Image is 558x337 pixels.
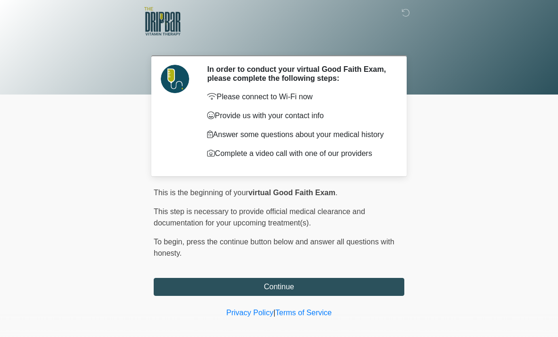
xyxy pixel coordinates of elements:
[147,34,411,52] h1: ‎ ‎ ‎
[154,278,404,296] button: Continue
[207,129,390,140] p: Answer some questions about your medical history
[154,189,248,197] span: This is the beginning of your
[248,189,335,197] strong: virtual Good Faith Exam
[154,238,186,246] span: To begin,
[207,110,390,121] p: Provide us with your contact info
[207,91,390,103] p: Please connect to Wi-Fi now
[227,309,274,317] a: Privacy Policy
[273,309,275,317] a: |
[161,65,189,93] img: Agent Avatar
[335,189,337,197] span: .
[275,309,331,317] a: Terms of Service
[144,7,181,35] img: The DRIPBaR - Orlando Lake Nona Logo
[154,207,365,227] span: This step is necessary to provide official medical clearance and documentation for your upcoming ...
[207,65,390,83] h2: In order to conduct your virtual Good Faith Exam, please complete the following steps:
[207,148,390,159] p: Complete a video call with one of our providers
[154,238,394,257] span: press the continue button below and answer all questions with honesty.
